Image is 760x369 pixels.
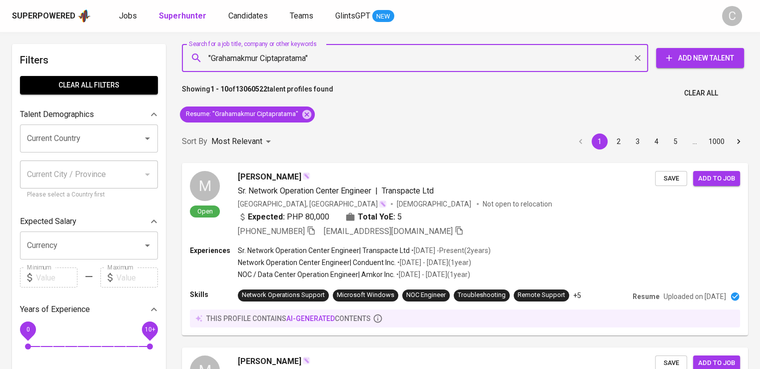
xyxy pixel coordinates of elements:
div: [GEOGRAPHIC_DATA], [GEOGRAPHIC_DATA] [238,199,387,209]
span: Candidates [228,11,268,20]
img: magic_wand.svg [302,356,310,364]
a: GlintsGPT NEW [335,10,394,22]
p: this profile contains contents [206,313,371,323]
span: Clear All [684,87,718,99]
p: • [DATE] - [DATE] ( 1 year ) [395,269,470,279]
p: Not open to relocation [483,199,552,209]
button: Clear [631,51,645,65]
div: Network Operations Support [242,290,325,300]
button: Clear All [680,84,722,102]
input: Value [116,267,158,287]
span: GlintsGPT [335,11,370,20]
span: [PERSON_NAME] [238,171,301,183]
div: Resume: "Grahamakmur Ciptapratama" [180,106,315,122]
span: [PERSON_NAME] [238,355,301,367]
img: app logo [77,8,91,23]
a: Candidates [228,10,270,22]
p: +5 [573,290,581,300]
span: NEW [372,11,394,21]
input: Value [36,267,77,287]
span: Add New Talent [664,52,736,64]
span: Open [193,207,217,215]
span: Sr. Network Operation Center Engineer [238,186,371,195]
p: Sort By [182,135,207,147]
b: Superhunter [159,11,206,20]
button: Go to page 2 [611,133,627,149]
p: Expected Salary [20,215,76,227]
div: Talent Demographics [20,104,158,124]
span: Transpacte Ltd [382,186,434,195]
span: Jobs [119,11,137,20]
span: Save [660,357,682,369]
p: Uploaded on [DATE] [664,291,726,301]
button: Go to page 1000 [706,133,728,149]
div: Remote Support [518,290,565,300]
span: Clear All filters [28,79,150,91]
div: Most Relevant [211,132,274,151]
button: Clear All filters [20,76,158,94]
div: PHP 80,000 [238,211,329,223]
b: 1 - 10 [210,85,228,93]
nav: pagination navigation [571,133,748,149]
p: Please select a Country first [27,190,151,200]
a: Superhunter [159,10,208,22]
div: Years of Experience [20,299,158,319]
div: M [190,171,220,201]
button: page 1 [592,133,608,149]
button: Go to page 3 [630,133,646,149]
button: Go to page 5 [668,133,684,149]
p: Years of Experience [20,303,90,315]
button: Save [655,171,687,186]
p: Network Operation Center Engineer | Conduent Inc. [238,257,396,267]
button: Open [140,131,154,145]
button: Go to next page [731,133,747,149]
span: [EMAIL_ADDRESS][DOMAIN_NAME] [324,226,453,236]
h6: Filters [20,52,158,68]
button: Add to job [693,171,740,186]
b: 13060522 [235,85,267,93]
div: C [722,6,742,26]
button: Go to page 4 [649,133,665,149]
span: 0 [26,326,29,333]
b: Expected: [248,211,285,223]
p: Talent Demographics [20,108,94,120]
div: Microsoft Windows [337,290,394,300]
a: MOpen[PERSON_NAME]Sr. Network Operation Center Engineer|Transpacte Ltd[GEOGRAPHIC_DATA], [GEOGRAP... [182,163,748,335]
p: • [DATE] - [DATE] ( 1 year ) [396,257,471,267]
span: [PHONE_NUMBER] [238,226,305,236]
p: Most Relevant [211,135,262,147]
span: | [375,185,378,197]
p: Showing of talent profiles found [182,84,333,102]
span: 10+ [144,326,155,333]
a: Jobs [119,10,139,22]
p: Experiences [190,245,238,255]
span: Resume : "Grahamakmur Ciptapratama" [180,109,304,119]
span: Add to job [698,357,735,369]
span: Teams [290,11,313,20]
b: Total YoE: [358,211,395,223]
span: AI-generated [286,314,335,322]
button: Add New Talent [656,48,744,68]
p: Resume [633,291,660,301]
span: Save [660,173,682,184]
div: Troubleshooting [458,290,506,300]
img: magic_wand.svg [379,200,387,208]
img: magic_wand.svg [302,172,310,180]
div: Expected Salary [20,211,158,231]
p: Skills [190,289,238,299]
button: Open [140,238,154,252]
p: • [DATE] - Present ( 2 years ) [410,245,491,255]
span: 5 [397,211,402,223]
div: NOC Engineer [406,290,446,300]
span: [DEMOGRAPHIC_DATA] [397,199,473,209]
div: … [687,136,703,146]
a: Teams [290,10,315,22]
p: Sr. Network Operation Center Engineer | Transpacte Ltd [238,245,410,255]
a: Superpoweredapp logo [12,8,91,23]
p: NOC / Data Center Operation Engineer | Amkor Inc. [238,269,395,279]
span: Add to job [698,173,735,184]
div: Superpowered [12,10,75,22]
